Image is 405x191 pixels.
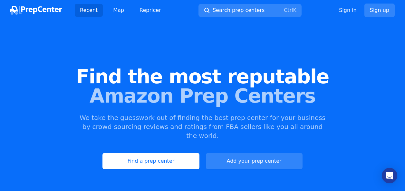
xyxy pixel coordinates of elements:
a: Repricer [134,4,166,17]
a: Add your prep center [206,153,303,169]
img: PrepCenter [10,6,62,15]
a: Find a prep center [102,153,199,169]
a: Sign up [364,4,395,17]
span: Amazon Prep Centers [10,86,395,105]
a: Recent [75,4,103,17]
kbd: K [293,7,296,13]
div: Open Intercom Messenger [382,168,397,183]
a: Map [108,4,129,17]
span: Search prep centers [213,6,265,14]
a: Sign in [339,6,357,14]
span: Find the most reputable [10,67,395,86]
button: Search prep centersCtrlK [198,4,302,17]
p: We take the guesswork out of finding the best prep center for your business by crowd-sourcing rev... [79,113,326,140]
kbd: Ctrl [284,7,293,13]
